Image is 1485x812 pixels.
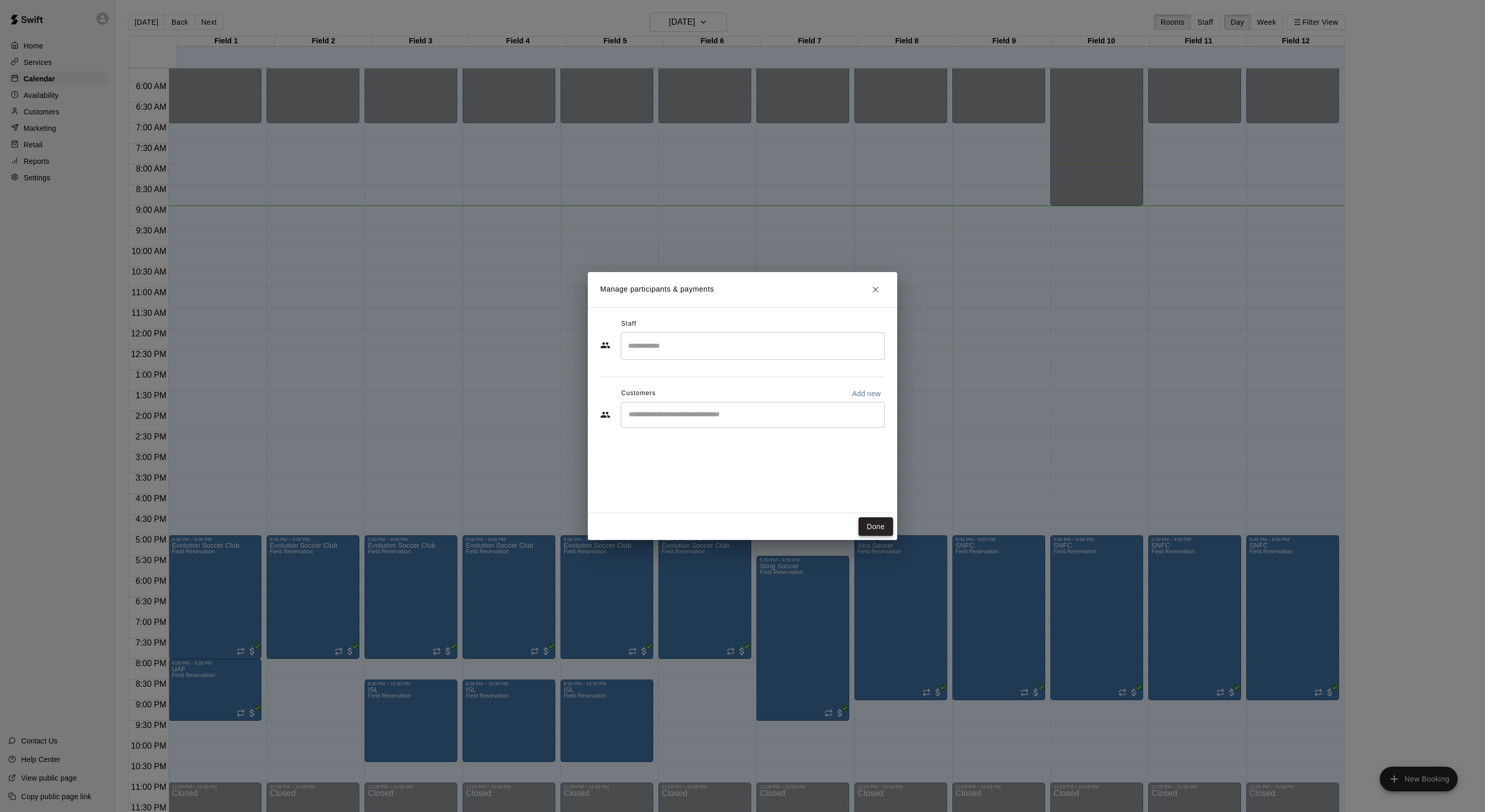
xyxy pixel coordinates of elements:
[600,340,610,350] svg: Staff
[621,402,885,428] div: Start typing to search customers...
[600,284,714,295] p: Manage participants & payments
[859,517,893,536] button: Done
[848,385,885,402] button: Add new
[621,332,885,360] div: Search staff
[866,280,885,299] button: Close
[621,385,656,402] span: Customers
[621,316,636,332] span: Staff
[600,410,610,420] svg: Customers
[852,388,881,399] p: Add new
